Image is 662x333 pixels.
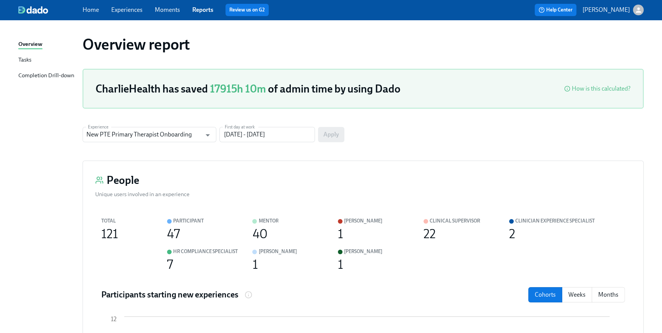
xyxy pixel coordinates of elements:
a: Home [83,6,99,13]
a: Overview [18,40,76,49]
p: Weeks [568,291,586,299]
div: HR Compliance Specialist [173,247,238,256]
div: Overview [18,40,42,49]
div: Total [101,217,116,225]
tspan: 12 [111,315,117,323]
h1: Overview report [83,35,190,54]
div: 1 [252,260,258,269]
div: 1 [338,260,343,269]
button: Review us on G2 [226,4,269,16]
div: Completion Drill-down [18,71,74,81]
p: [PERSON_NAME] [582,6,630,14]
div: 121 [101,230,118,238]
div: [PERSON_NAME] [258,247,297,256]
button: months [592,287,625,302]
div: 47 [167,230,180,238]
svg: Number of participants that started this experience in each cohort, week or month [245,291,252,299]
div: 2 [509,230,515,238]
a: Reports [192,6,213,13]
div: Clinician Experience Specialist [515,217,595,225]
a: Experiences [111,6,143,13]
div: Unique users involved in an experience [95,190,190,198]
div: date filter [528,287,625,302]
div: 22 [423,230,436,238]
button: weeks [562,287,592,302]
h3: CharlieHealth has saved of admin time by using Dado [96,82,401,96]
div: Participant [173,217,204,225]
div: 1 [338,230,343,238]
div: 7 [167,260,173,269]
div: How is this calculated? [572,84,631,93]
a: Tasks [18,55,76,65]
h4: Participants starting new experiences [101,289,239,301]
img: dado [18,6,48,14]
span: 17915h 10m [210,82,266,95]
p: Months [598,291,618,299]
div: Mentor [258,217,278,225]
div: Clinical Supervisor [430,217,480,225]
span: Help Center [539,6,573,14]
p: Cohorts [535,291,556,299]
button: [PERSON_NAME] [582,5,644,15]
div: Tasks [18,55,31,65]
button: Help Center [535,4,576,16]
a: Moments [155,6,180,13]
h3: People [107,173,139,187]
a: dado [18,6,83,14]
div: [PERSON_NAME] [344,217,382,225]
button: cohorts [528,287,562,302]
div: [PERSON_NAME] [344,247,382,256]
a: Completion Drill-down [18,71,76,81]
div: 40 [252,230,267,238]
button: Open [202,129,214,141]
a: Review us on G2 [229,6,265,14]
